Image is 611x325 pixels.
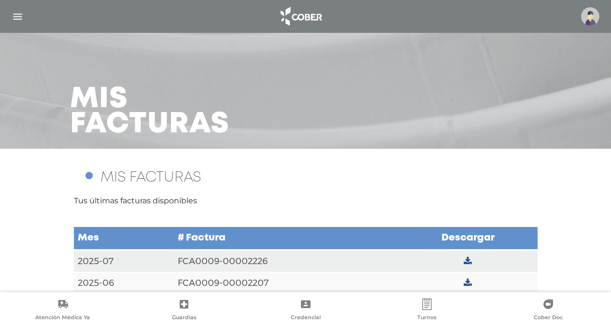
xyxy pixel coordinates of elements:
img: profile-placeholder.svg [581,7,599,26]
img: logo_cober_home-white.png [275,5,326,28]
a: Cober Doc [488,298,609,323]
p: Tus últimas facturas disponibles [74,195,538,207]
td: Mes [74,226,174,250]
td: # Factura [174,226,398,250]
img: Cober_menu-lines-white.svg [12,11,24,23]
h3: Mis facturas [70,87,229,137]
a: Atención Médica Ya [2,298,123,323]
td: FCA0009-00002226 [174,250,398,272]
span: MIS FACTURAS [100,171,201,184]
span: Turnos [417,314,437,323]
td: FCA0009-00002207 [174,272,398,294]
td: 2025-07 [74,250,174,272]
span: Cober Doc [534,314,563,323]
span: Credencial [291,314,321,323]
td: 2025-06 [74,272,174,294]
span: Atención Médica Ya [35,314,90,323]
a: Credencial [245,298,366,323]
a: Guardias [123,298,244,323]
td: Descargar [398,226,537,250]
span: Guardias [172,314,197,323]
a: Turnos [366,298,487,323]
